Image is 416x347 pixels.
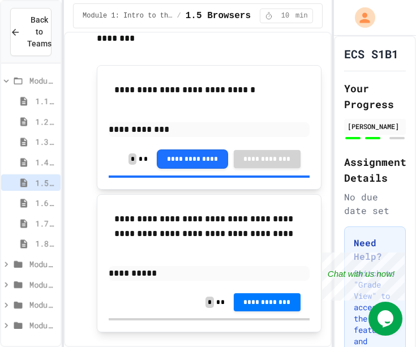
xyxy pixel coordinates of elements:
[35,217,56,229] span: 1.7 Intro to the Web Review
[35,156,56,168] span: 1.4 Connecting to a Website
[186,9,251,23] span: 1.5 Browsers
[35,95,56,107] span: 1.1 The Internet and its Impact on Society
[27,14,52,50] span: Back to Teams
[35,115,56,127] span: 1.2 How The Internet Works
[344,190,406,217] div: No due date set
[35,136,56,148] span: 1.3 The World Wide Web
[354,236,396,263] h3: Need Help?
[344,154,406,186] h2: Assignment Details
[368,302,405,336] iframe: chat widget
[29,258,56,270] span: Module 2: HTML
[35,238,56,250] span: 1.8 Bonus: "Hacking" The Web
[35,177,56,189] span: 1.5 Browsers
[177,11,181,20] span: /
[29,299,56,311] span: Module 4: Portfolio
[343,5,378,31] div: My Account
[322,252,405,301] iframe: chat widget
[344,46,398,62] h1: ECS S1B1
[276,11,294,20] span: 10
[83,11,173,20] span: Module 1: Intro to the Web
[35,197,56,209] span: 1.6 Languages of the Web
[295,11,308,20] span: min
[29,319,56,331] span: Module 5: Advanced HTML/CSS
[29,75,56,87] span: Module 1: Intro to the Web
[344,80,406,112] h2: Your Progress
[348,121,402,131] div: [PERSON_NAME]
[29,279,56,290] span: Module 3: CSS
